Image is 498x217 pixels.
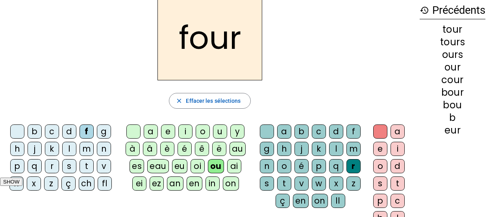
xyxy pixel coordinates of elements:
div: on [223,176,239,191]
div: ai [227,159,241,173]
div: o [277,159,291,173]
div: c [312,124,326,139]
div: es [130,159,144,173]
div: i [391,142,405,156]
div: ç [61,176,76,191]
div: bour [420,88,485,97]
div: i [178,124,193,139]
div: â [143,142,157,156]
div: s [373,176,387,191]
div: r [346,159,361,173]
div: bou [420,100,485,110]
div: p [312,159,326,173]
div: f [80,124,94,139]
div: ch [79,176,94,191]
div: z [346,176,361,191]
mat-icon: close [176,97,183,104]
div: g [97,124,111,139]
div: tours [420,37,485,47]
div: en [293,194,309,208]
div: cour [420,75,485,85]
span: Effacer les sélections [186,96,241,106]
div: j [294,142,309,156]
div: à [126,142,140,156]
div: a [391,124,405,139]
mat-icon: history [420,6,429,15]
div: an [167,176,183,191]
div: tour [420,25,485,34]
div: l [62,142,76,156]
div: b [420,113,485,122]
div: ll [331,194,345,208]
div: é [178,142,192,156]
div: q [329,159,343,173]
div: x [27,176,41,191]
div: our [420,63,485,72]
div: au [230,142,246,156]
div: h [277,142,291,156]
div: k [312,142,326,156]
div: on [312,194,328,208]
div: d [391,159,405,173]
div: b [28,124,42,139]
div: m [346,142,361,156]
div: z [44,176,58,191]
div: é [294,159,309,173]
div: r [45,159,59,173]
div: c [45,124,59,139]
h3: Précédents [420,2,485,19]
div: t [277,176,291,191]
div: y [230,124,244,139]
div: d [329,124,343,139]
div: x [329,176,343,191]
div: ours [420,50,485,59]
button: Effacer les sélections [169,93,250,109]
div: p [373,194,387,208]
div: fl [98,176,112,191]
div: eu [172,159,187,173]
div: a [144,124,158,139]
div: k [45,142,59,156]
div: u [213,124,227,139]
div: f [346,124,361,139]
div: l [329,142,343,156]
div: j [28,142,42,156]
div: ou [208,159,224,173]
div: w [312,176,326,191]
div: eur [420,126,485,135]
div: eau [147,159,169,173]
div: s [260,176,274,191]
div: ei [132,176,146,191]
div: ez [150,176,164,191]
div: e [373,142,387,156]
div: c [391,194,405,208]
div: t [391,176,405,191]
div: v [294,176,309,191]
div: g [260,142,274,156]
div: v [97,159,111,173]
div: en [187,176,202,191]
div: m [80,142,94,156]
div: n [260,159,274,173]
div: in [205,176,220,191]
div: h [10,142,24,156]
div: b [294,124,309,139]
div: q [28,159,42,173]
div: p [10,159,24,173]
div: t [80,159,94,173]
div: è [160,142,174,156]
div: o [373,159,387,173]
div: ë [212,142,226,156]
div: e [161,124,175,139]
div: n [97,142,111,156]
div: s [62,159,76,173]
div: ç [276,194,290,208]
div: ê [195,142,209,156]
div: a [277,124,291,139]
div: d [62,124,76,139]
div: oi [191,159,205,173]
div: w [9,176,24,191]
div: o [196,124,210,139]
